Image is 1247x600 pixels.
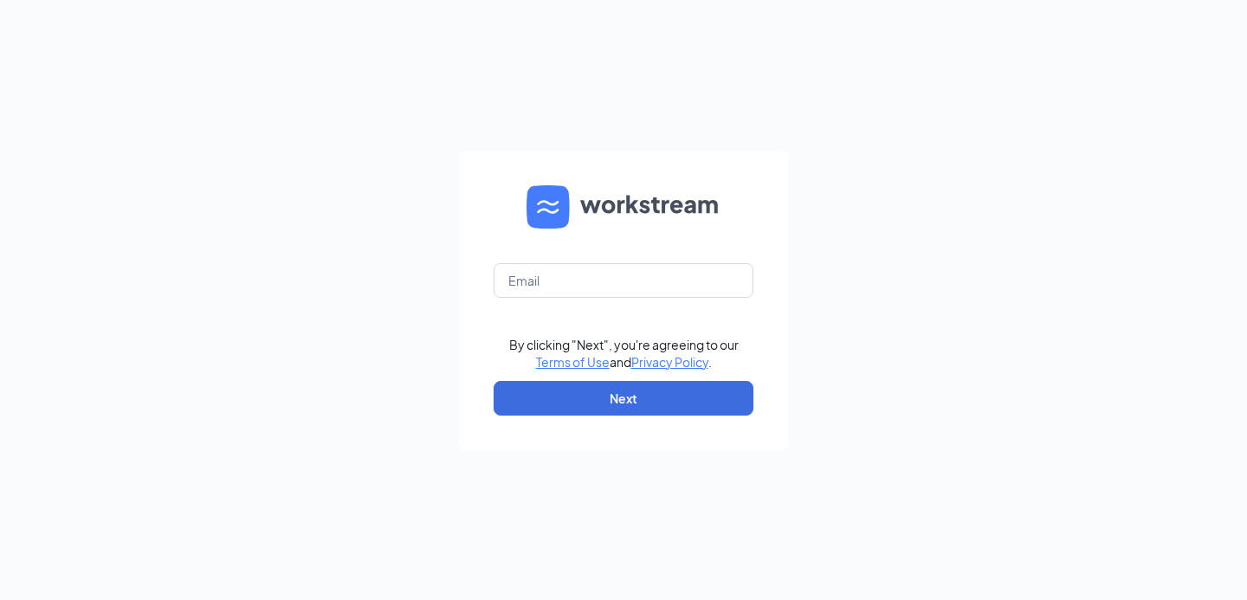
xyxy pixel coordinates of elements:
[509,336,739,371] div: By clicking "Next", you're agreeing to our and .
[631,354,708,370] a: Privacy Policy
[494,381,753,416] button: Next
[527,185,720,229] img: WS logo and Workstream text
[494,263,753,298] input: Email
[536,354,610,370] a: Terms of Use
